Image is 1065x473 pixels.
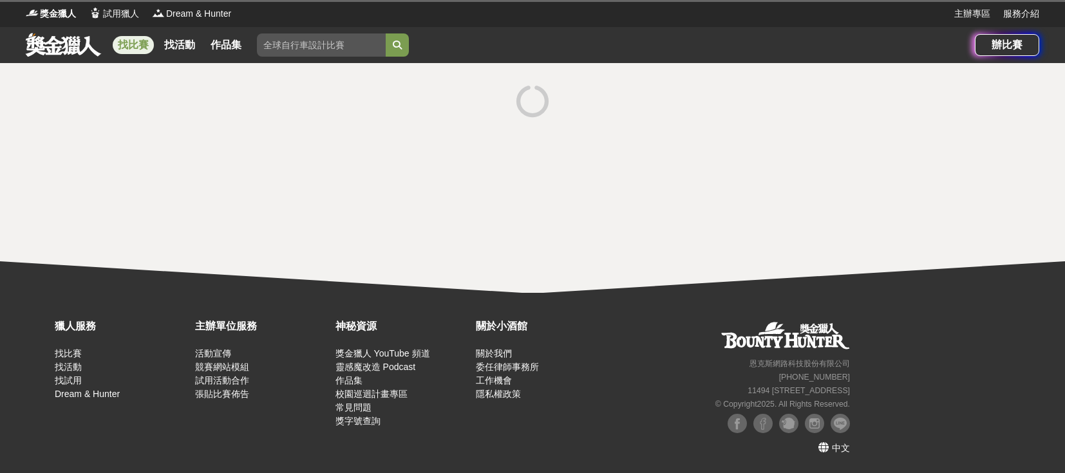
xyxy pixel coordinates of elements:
[335,402,372,413] a: 常見問題
[26,6,39,19] img: Logo
[335,389,408,399] a: 校園巡迴計畫專區
[335,416,381,426] a: 獎字號查詢
[257,33,386,57] input: 全球自行車設計比賽
[831,414,850,433] img: LINE
[55,348,82,358] a: 找比賽
[195,389,249,399] a: 張貼比賽佈告
[89,7,139,21] a: Logo試用獵人
[335,348,430,358] a: 獎金獵人 YouTube 頻道
[26,7,76,21] a: Logo獎金獵人
[476,375,512,385] a: 工作機會
[195,375,249,385] a: 試用活動合作
[195,319,329,334] div: 主辦單位服務
[476,389,521,399] a: 隱私權政策
[975,34,1039,56] a: 辦比賽
[55,319,189,334] div: 獵人服務
[749,359,850,368] small: 恩克斯網路科技股份有限公司
[954,7,990,21] a: 主辦專區
[748,386,850,395] small: 11494 [STREET_ADDRESS]
[753,414,773,433] img: Facebook
[159,36,200,54] a: 找活動
[715,400,850,409] small: © Copyright 2025 . All Rights Reserved.
[55,362,82,372] a: 找活動
[335,375,363,385] a: 作品集
[195,362,249,372] a: 競賽網站模組
[55,375,82,385] a: 找試用
[832,443,850,453] span: 中文
[476,362,539,372] a: 委任律師事務所
[205,36,247,54] a: 作品集
[103,7,139,21] span: 試用獵人
[195,348,231,358] a: 活動宣傳
[335,362,415,372] a: 靈感魔改造 Podcast
[152,6,165,19] img: Logo
[166,7,231,21] span: Dream & Hunter
[476,348,512,358] a: 關於我們
[805,414,824,433] img: Instagram
[89,6,102,19] img: Logo
[779,373,850,382] small: [PHONE_NUMBER]
[152,7,231,21] a: LogoDream & Hunter
[728,414,747,433] img: Facebook
[779,414,798,433] img: Plurk
[335,319,469,334] div: 神秘資源
[113,36,154,54] a: 找比賽
[55,389,120,399] a: Dream & Hunter
[1003,7,1039,21] a: 服務介紹
[476,319,610,334] div: 關於小酒館
[40,7,76,21] span: 獎金獵人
